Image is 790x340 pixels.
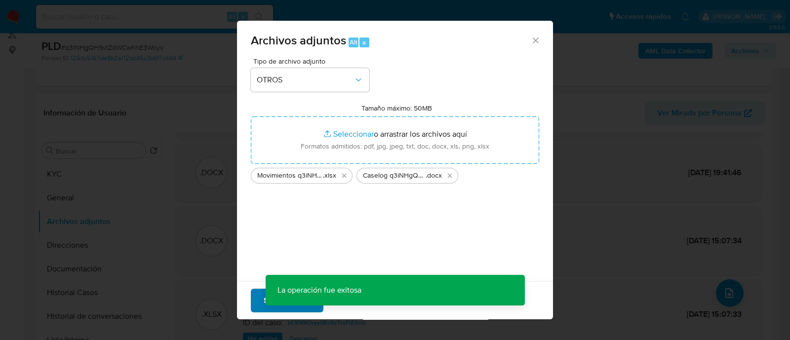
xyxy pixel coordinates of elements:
[323,171,336,181] span: .xlsx
[257,75,354,85] span: OTROS
[363,171,426,181] span: Caselog q3iNHgQH9vtZdWCwhhE3Woyv_2025_08_19_18_03_23
[253,58,372,65] span: Tipo de archivo adjunto
[361,104,432,113] label: Tamaño máximo: 50MB
[340,290,372,311] span: Cancelar
[266,275,373,305] p: La operación fue exitosa
[426,171,442,181] span: .docx
[257,171,323,181] span: Movimientos q3iNHgQH9vtZdWCwhhE3Woyv_2025_07_17_19_58_19
[264,290,311,311] span: Subir archivo
[251,164,539,184] ul: Archivos seleccionados
[251,32,346,49] span: Archivos adjuntos
[362,38,366,47] span: a
[531,36,540,44] button: Cerrar
[251,68,369,92] button: OTROS
[338,170,350,182] button: Eliminar Movimientos q3iNHgQH9vtZdWCwhhE3Woyv_2025_07_17_19_58_19.xlsx
[251,289,323,312] button: Subir archivo
[444,170,456,182] button: Eliminar Caselog q3iNHgQH9vtZdWCwhhE3Woyv_2025_08_19_18_03_23.docx
[350,38,357,47] span: Alt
